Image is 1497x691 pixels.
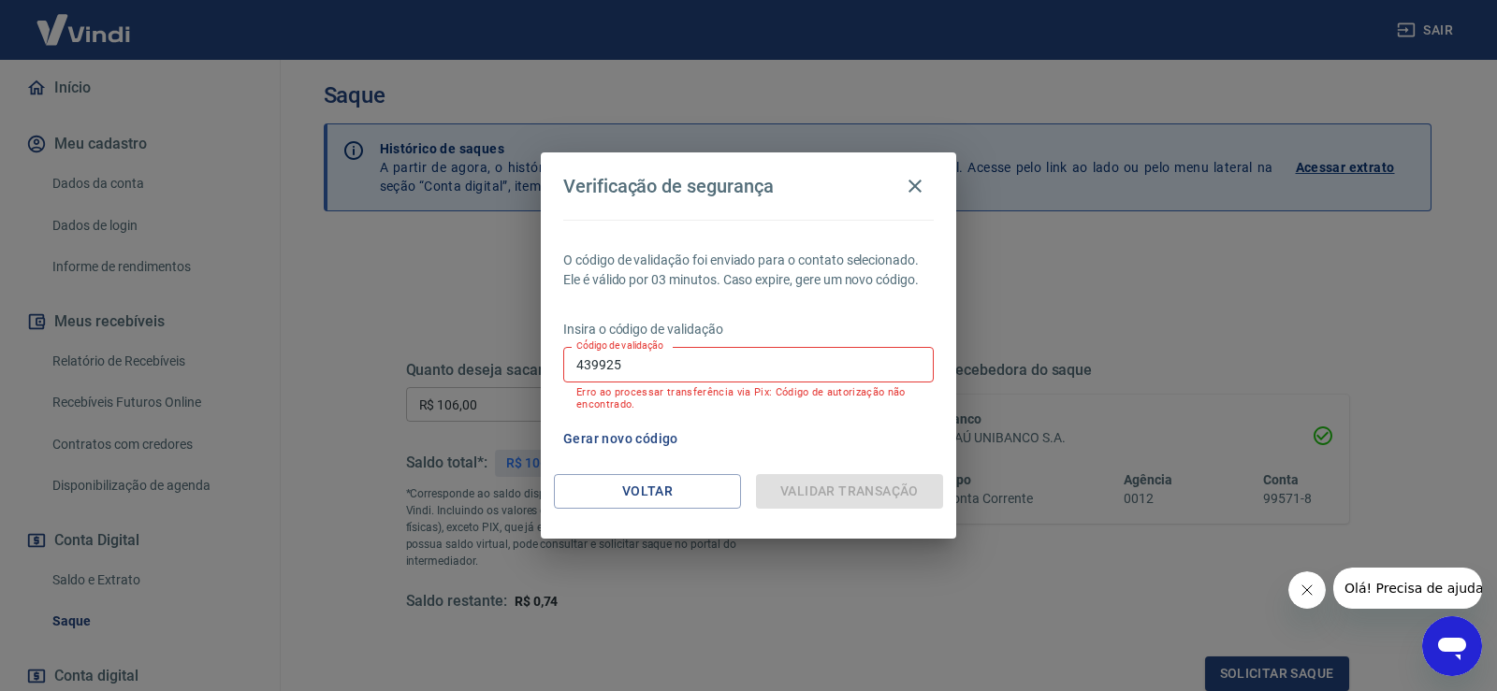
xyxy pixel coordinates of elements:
iframe: Fechar mensagem [1288,571,1326,609]
button: Voltar [554,474,741,509]
span: Olá! Precisa de ajuda? [11,13,157,28]
iframe: Mensagem da empresa [1333,568,1482,609]
p: Erro ao processar transferência via Pix: Código de autorização não encontrado. [576,386,921,410]
label: Código de validação [576,338,663,353]
p: O código de validação foi enviado para o contato selecionado. Ele é válido por 03 minutos. Caso e... [563,251,934,290]
h4: Verificação de segurança [563,175,774,197]
iframe: Botão para abrir a janela de mensagens [1422,616,1482,676]
p: Insira o código de validação [563,320,934,339]
button: Gerar novo código [556,422,686,456]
